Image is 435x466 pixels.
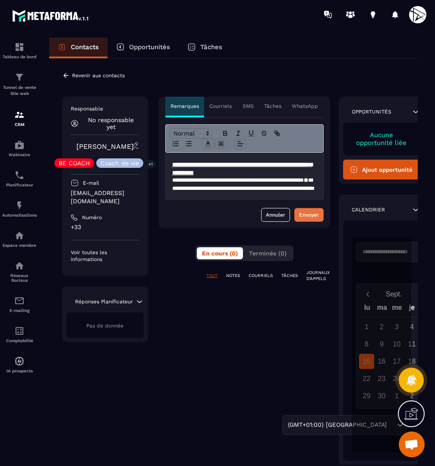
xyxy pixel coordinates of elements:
[71,249,139,263] p: Voir toutes les informations
[2,122,37,127] p: CRM
[299,211,319,219] div: Envoyer
[294,208,324,222] button: Envoyer
[14,72,25,82] img: formation
[2,224,37,254] a: automationsautomationsEspace membre
[209,103,232,110] p: Courriels
[71,105,139,112] p: Responsable
[261,208,290,222] button: Annuler
[202,250,238,257] span: En cours (0)
[2,254,37,289] a: social-networksocial-networkRéseaux Sociaux
[2,243,37,248] p: Espace membre
[404,302,419,317] div: je
[200,43,222,51] p: Tâches
[2,54,37,59] p: Tableau de bord
[2,194,37,224] a: automationsautomationsAutomatisations
[59,160,90,166] p: BE COACH
[352,108,391,115] p: Opportunités
[72,72,125,79] p: Revenir aux contacts
[2,183,37,187] p: Planificateur
[2,164,37,194] a: schedulerschedulerPlanificateur
[86,323,123,329] span: Pas de donnée
[2,289,37,319] a: emailemailE-mailing
[306,270,330,282] p: JOURNAUX D'APPELS
[179,38,231,58] a: Tâches
[2,133,37,164] a: automationsautomationsWebinaire
[14,296,25,306] img: email
[2,103,37,133] a: formationformationCRM
[71,189,139,205] p: [EMAIL_ADDRESS][DOMAIN_NAME]
[14,170,25,180] img: scheduler
[2,213,37,217] p: Automatisations
[14,261,25,271] img: social-network
[83,116,139,130] p: No responsable yet
[281,273,298,279] p: TÂCHES
[264,103,281,110] p: Tâches
[129,43,170,51] p: Opportunités
[71,43,99,51] p: Contacts
[249,250,287,257] span: Terminés (0)
[14,110,25,120] img: formation
[75,298,133,305] p: Réponses Planificateur
[206,273,217,279] p: TOUT
[145,160,156,169] p: +1
[14,356,25,366] img: automations
[101,160,139,166] p: Coach de vie
[14,230,25,241] img: automations
[14,326,25,336] img: accountant
[244,247,292,259] button: Terminés (0)
[76,142,134,151] a: [PERSON_NAME]
[170,103,199,110] p: Remarques
[404,319,419,334] div: 4
[404,337,419,352] div: 11
[352,131,412,147] p: Aucune opportunité liée
[2,319,37,349] a: accountantaccountantComptabilité
[226,273,240,279] p: NOTES
[12,8,90,23] img: logo
[107,38,179,58] a: Opportunités
[352,206,385,213] p: Calendrier
[404,354,419,369] div: 18
[2,66,37,103] a: formationformationTunnel de vente Site web
[292,103,318,110] p: WhatsApp
[2,368,37,373] p: IA prospects
[2,152,37,157] p: Webinaire
[14,140,25,150] img: automations
[83,179,99,186] p: E-mail
[243,103,254,110] p: SMS
[2,338,37,343] p: Comptabilité
[71,223,139,231] p: +33
[2,85,37,97] p: Tunnel de vente Site web
[82,214,102,221] p: Numéro
[197,247,243,259] button: En cours (0)
[14,42,25,52] img: formation
[14,200,25,211] img: automations
[399,431,425,457] div: Ouvrir le chat
[2,308,37,313] p: E-mailing
[282,415,407,435] div: Search for option
[2,35,37,66] a: formationformationTableau de bord
[286,420,388,430] span: (GMT+01:00) [GEOGRAPHIC_DATA]
[343,160,420,179] button: Ajout opportunité
[49,38,107,58] a: Contacts
[249,273,273,279] p: COURRIELS
[2,273,37,283] p: Réseaux Sociaux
